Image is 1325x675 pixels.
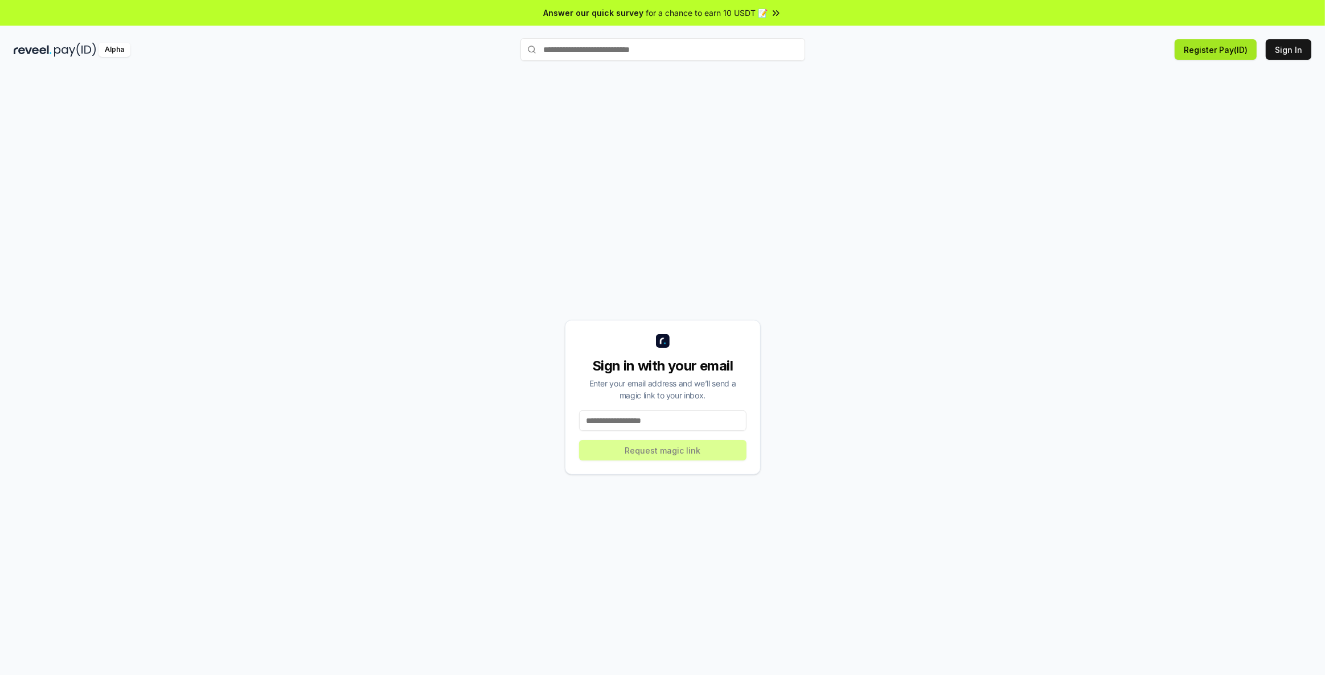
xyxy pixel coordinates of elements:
img: logo_small [656,334,670,348]
span: for a chance to earn 10 USDT 📝 [646,7,768,19]
div: Enter your email address and we’ll send a magic link to your inbox. [579,377,746,401]
img: reveel_dark [14,43,52,57]
span: Answer our quick survey [544,7,644,19]
div: Sign in with your email [579,357,746,375]
button: Register Pay(ID) [1175,39,1257,60]
button: Sign In [1266,39,1311,60]
div: Alpha [99,43,130,57]
img: pay_id [54,43,96,57]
